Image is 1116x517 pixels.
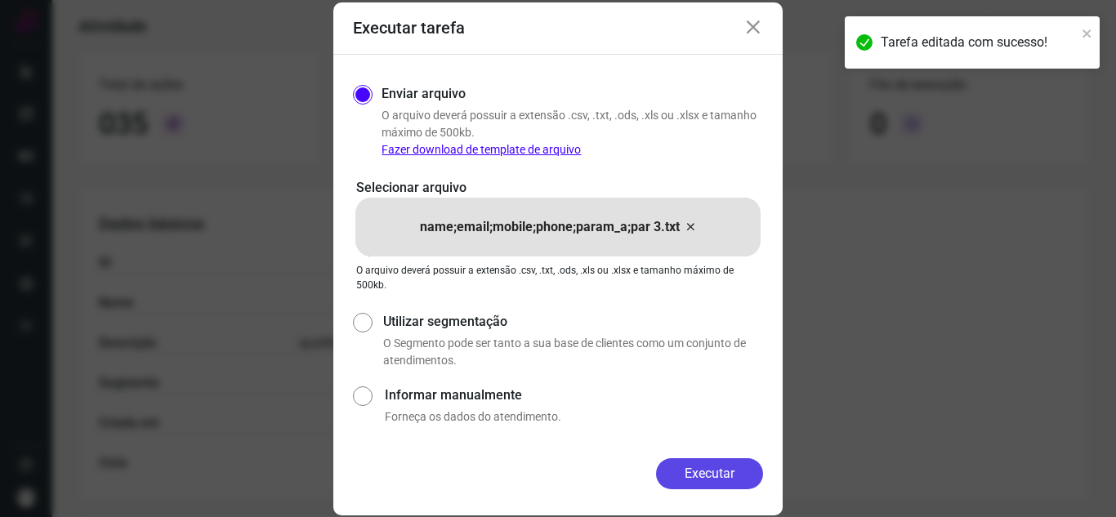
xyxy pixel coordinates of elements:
[382,84,466,104] label: Enviar arquivo
[356,178,760,198] p: Selecionar arquivo
[382,143,581,156] a: Fazer download de template de arquivo
[420,217,680,237] p: name;email;mobile;phone;param_a;par 3.txt
[1082,23,1093,42] button: close
[382,107,763,158] p: O arquivo deverá possuir a extensão .csv, .txt, .ods, .xls ou .xlsx e tamanho máximo de 500kb.
[385,386,763,405] label: Informar manualmente
[383,312,763,332] label: Utilizar segmentação
[383,335,763,369] p: O Segmento pode ser tanto a sua base de clientes como um conjunto de atendimentos.
[353,18,465,38] h3: Executar tarefa
[656,458,763,489] button: Executar
[385,408,763,426] p: Forneça os dados do atendimento.
[356,263,760,292] p: O arquivo deverá possuir a extensão .csv, .txt, .ods, .xls ou .xlsx e tamanho máximo de 500kb.
[881,33,1077,52] div: Tarefa editada com sucesso!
